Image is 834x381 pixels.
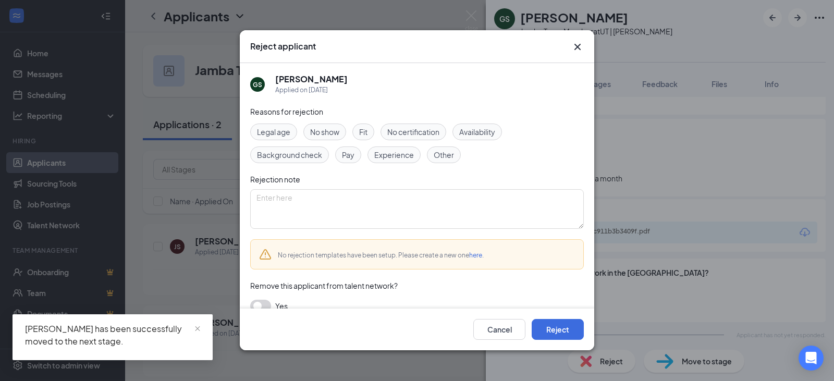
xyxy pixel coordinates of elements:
[434,149,454,161] span: Other
[459,126,495,138] span: Availability
[275,73,348,85] h5: [PERSON_NAME]
[275,300,288,312] span: Yes
[250,281,398,290] span: Remove this applicant from talent network?
[571,41,584,53] svg: Cross
[469,251,482,259] a: here
[374,149,414,161] span: Experience
[275,85,348,95] div: Applied on [DATE]
[25,323,200,348] div: [PERSON_NAME] has been successfully moved to the next stage.
[257,149,322,161] span: Background check
[194,325,201,333] span: close
[250,107,323,116] span: Reasons for rejection
[250,175,300,184] span: Rejection note
[473,319,525,340] button: Cancel
[253,80,262,89] div: GS
[387,126,439,138] span: No certification
[310,126,339,138] span: No show
[257,126,290,138] span: Legal age
[250,41,316,52] h3: Reject applicant
[259,248,272,261] svg: Warning
[532,319,584,340] button: Reject
[799,346,824,371] div: Open Intercom Messenger
[342,149,354,161] span: Pay
[278,251,484,259] span: No rejection templates have been setup. Please create a new one .
[571,41,584,53] button: Close
[359,126,367,138] span: Fit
